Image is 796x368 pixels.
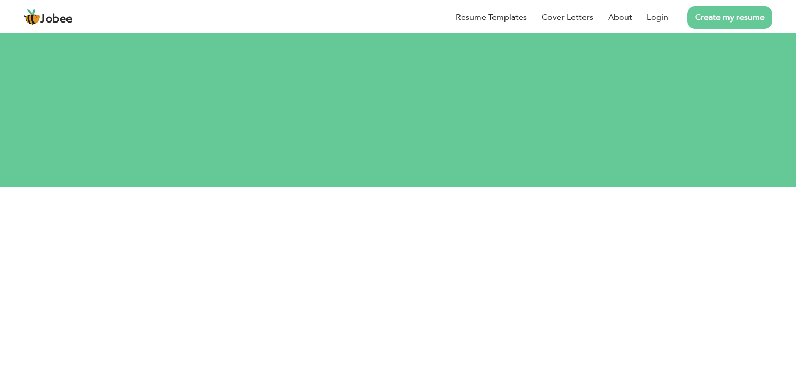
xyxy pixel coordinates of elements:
[40,14,73,25] span: Jobee
[608,11,632,24] a: About
[24,9,40,26] img: jobee.io
[24,9,73,26] a: Jobee
[687,6,772,29] a: Create my resume
[456,11,527,24] a: Resume Templates
[542,11,593,24] a: Cover Letters
[647,11,668,24] a: Login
